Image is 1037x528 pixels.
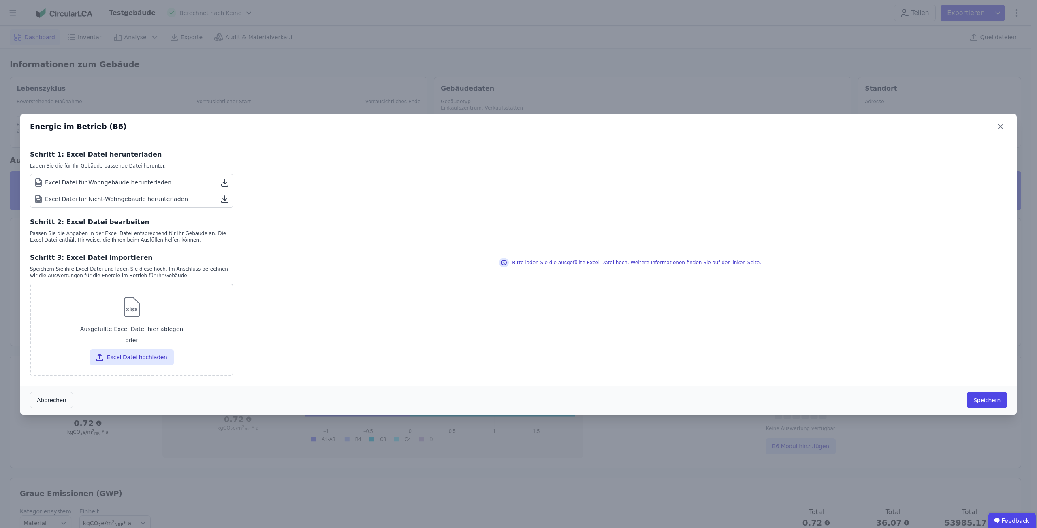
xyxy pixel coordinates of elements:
[30,150,233,159] div: Schritt 1: Excel Datei herunterladen
[30,253,233,263] div: Schritt 3: Excel Datei importieren
[34,194,188,204] div: Excel Datei für Nicht-Wohngebäude herunterladen
[119,294,145,320] img: svg%3e
[30,174,233,191] a: Excel Datei für Wohngebäude herunterladen
[499,258,761,267] div: Bitte laden Sie die ausgefüllte Excel Datei hoch. Weitere Informationen finden Sie auf der linken...
[967,392,1007,408] button: Speichern
[34,178,171,187] div: Excel Datei für Wohngebäude herunterladen
[30,163,233,169] div: Laden Sie die für Ihr Gebäude passende Datei herunter.
[30,266,233,279] div: Speichern Sie ihre Excel Datei und laden Sie diese hoch. Im Anschluss berechnen wir die Auswertun...
[37,322,226,336] div: Ausgefüllte Excel Datei hier ablegen
[30,230,233,243] div: Passen Sie die Angaben in der Excel Datei entsprechend für Ihr Gebäude an. Die Excel Datei enthäl...
[30,121,127,132] div: Energie im Betrieb (B6)
[37,336,226,346] div: oder
[30,392,73,408] button: Abbrechen
[30,217,233,227] div: Schritt 2: Excel Datei bearbeiten
[30,191,233,207] a: Excel Datei für Nicht-Wohngebäude herunterladen
[90,349,174,365] button: Excel Datei hochladen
